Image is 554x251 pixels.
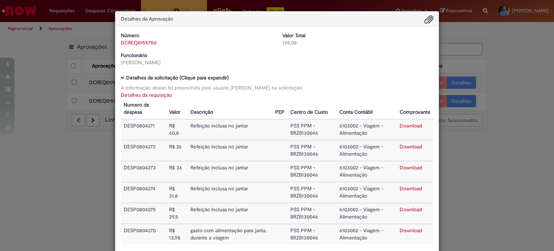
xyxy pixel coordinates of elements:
[121,39,157,46] a: DCREQ0155750
[166,99,188,119] th: Valor
[121,92,172,98] a: Detalhes da requisição
[188,119,273,140] td: Refeição inclusa no jantar
[287,224,337,244] td: PSS PPM - BRZB130046
[121,224,166,244] td: DESP0804270
[121,52,147,59] b: Funcionário
[282,39,433,46] div: 198,08
[121,59,272,66] div: [PERSON_NAME]
[337,224,397,244] td: 6103002 - Viagem - Alimentação
[337,161,397,182] td: 6103002 - Viagem - Alimentação
[400,164,422,171] a: Download
[121,182,166,203] td: DESP0804274
[188,140,273,161] td: Refeição inclusa no jantar
[121,75,433,81] h5: Detalhes da solicitação (Clique para expandir)
[126,74,229,81] b: Detalhes da solicitação (Clique para expandir)
[400,227,422,234] a: Download
[287,99,337,119] th: Centro de Custo
[287,119,337,140] td: PSS PPM - BRZB130046
[166,161,188,182] td: R$ 36
[188,182,273,203] td: Refeição inclusa no jantar
[272,99,287,119] th: PEP
[337,119,397,140] td: 6103002 - Viagem - Alimentação
[337,99,397,119] th: Conta Contábil
[287,182,337,203] td: PSS PPM - BRZB130046
[188,203,273,224] td: Refeição inclusa no jantar
[121,32,139,39] b: Número
[121,99,166,119] th: Numero da despesa
[121,119,166,140] td: DESP0804271
[121,84,433,91] div: A informação abaixo foi preenchida pelo usuário [PERSON_NAME] na solicitação
[337,140,397,161] td: 6103002 - Viagem - Alimentação
[121,203,166,224] td: DESP0804275
[166,140,188,161] td: R$ 26
[121,140,166,161] td: DESP0804272
[166,182,188,203] td: R$ 31,8
[337,203,397,224] td: 6103002 - Viagem - Alimentação
[121,161,166,182] td: DESP0804273
[166,224,188,244] td: R$ 13,98
[400,143,422,150] a: Download
[400,206,422,213] a: Download
[287,140,337,161] td: PSS PPM - BRZB130046
[287,203,337,224] td: PSS PPM - BRZB130046
[121,16,173,22] span: Detalhes da Aprovação
[287,161,337,182] td: PSS PPM - BRZB130046
[188,224,273,244] td: gasto com alimentação para janta, durante a viagem
[166,119,188,140] td: R$ 60,8
[400,185,422,192] a: Download
[188,99,273,119] th: Descrição
[282,32,305,39] b: Valor Total
[397,99,433,119] th: Comprovante
[166,203,188,224] td: R$ 29,5
[188,161,273,182] td: Refeição inclusa no jantar
[337,182,397,203] td: 6103002 - Viagem - Alimentação
[400,122,422,129] a: Download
